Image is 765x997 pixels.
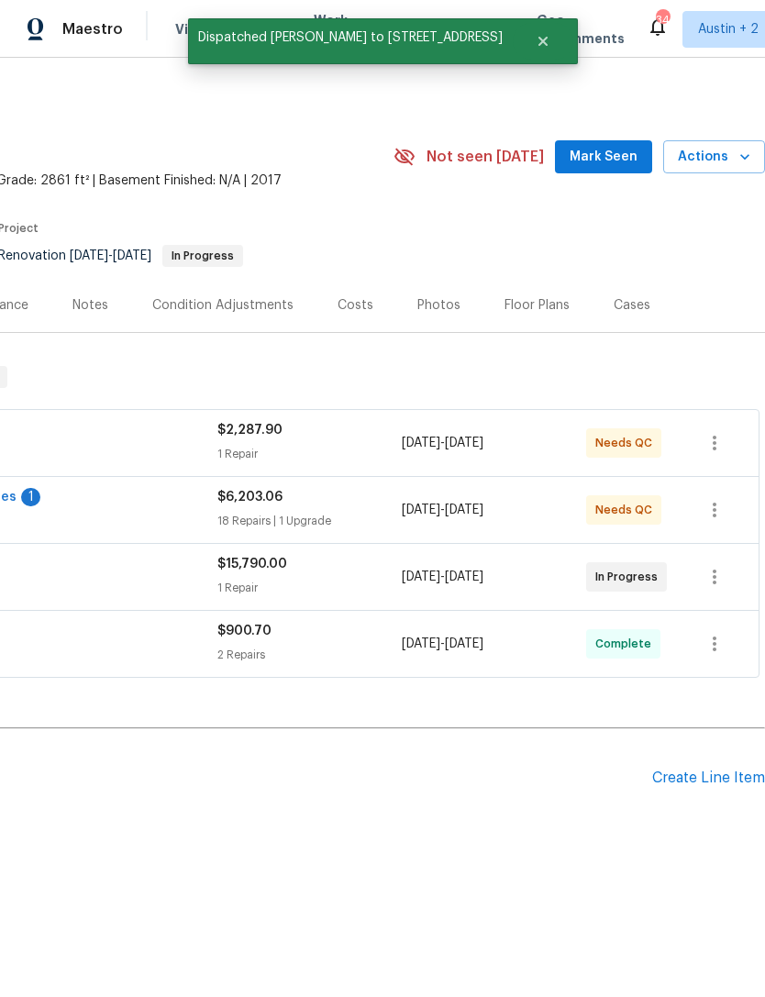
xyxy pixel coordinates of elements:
div: Condition Adjustments [152,296,294,315]
div: Notes [72,296,108,315]
div: 34 [656,11,669,29]
span: Geo Assignments [537,11,625,48]
div: 1 Repair [217,579,402,597]
div: 2 Repairs [217,646,402,664]
span: [DATE] [402,504,440,516]
span: [DATE] [402,437,440,449]
span: $2,287.90 [217,424,283,437]
span: Needs QC [595,501,660,519]
div: 1 [21,488,40,506]
span: Austin + 2 [698,20,759,39]
span: [DATE] [445,571,483,583]
div: Costs [338,296,373,315]
span: In Progress [595,568,665,586]
span: [DATE] [70,249,108,262]
span: Visits [175,20,213,39]
div: Cases [614,296,650,315]
span: Not seen [DATE] [427,148,544,166]
span: - [70,249,151,262]
div: Create Line Item [652,770,765,787]
span: Needs QC [595,434,660,452]
span: $900.70 [217,625,272,637]
span: - [402,635,483,653]
span: Mark Seen [570,146,637,169]
span: In Progress [164,250,241,261]
span: [DATE] [402,637,440,650]
div: 18 Repairs | 1 Upgrade [217,512,402,530]
span: $15,790.00 [217,558,287,571]
span: Dispatched [PERSON_NAME] to [STREET_ADDRESS] [188,18,513,57]
span: [DATE] [402,571,440,583]
span: - [402,434,483,452]
span: - [402,501,483,519]
button: Close [513,23,573,60]
span: Actions [678,146,750,169]
span: Maestro [62,20,123,39]
span: - [402,568,483,586]
div: Floor Plans [504,296,570,315]
div: Photos [417,296,460,315]
span: [DATE] [445,437,483,449]
div: 1 Repair [217,445,402,463]
span: [DATE] [445,637,483,650]
span: [DATE] [113,249,151,262]
button: Actions [663,140,765,174]
span: [DATE] [445,504,483,516]
span: Complete [595,635,659,653]
button: Mark Seen [555,140,652,174]
span: Work Orders [314,11,360,48]
span: $6,203.06 [217,491,283,504]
